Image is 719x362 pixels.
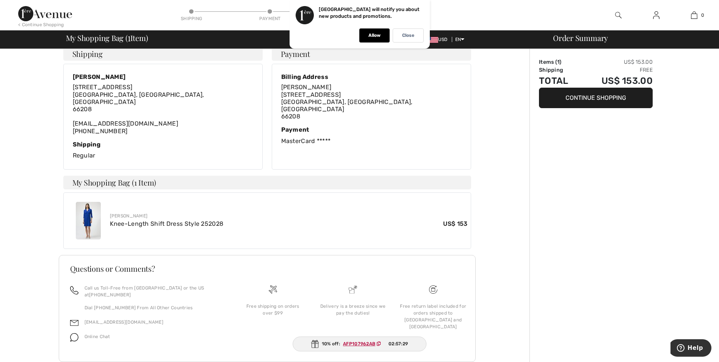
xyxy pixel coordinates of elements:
[670,339,711,358] iframe: Opens a widget where you can find more information
[443,219,467,228] span: US$ 153
[269,285,277,294] img: Free shipping on orders over $99
[258,15,281,22] div: Payment
[539,58,580,66] td: Items ( )
[539,66,580,74] td: Shipping
[368,33,381,38] p: Allow
[63,176,471,189] h4: My Shopping Bag (1 Item)
[281,126,462,133] div: Payment
[73,73,253,80] div: [PERSON_NAME]
[580,58,653,66] td: US$ 153.00
[349,285,357,294] img: Delivery is a breeze since we pay the duties!
[402,33,414,38] p: Close
[311,340,319,348] img: Gift.svg
[281,91,413,120] span: [STREET_ADDRESS] [GEOGRAPHIC_DATA], [GEOGRAPHIC_DATA], [GEOGRAPHIC_DATA] 66208
[18,21,64,28] div: < Continue Shopping
[70,265,464,272] h3: Questions or Comments?
[85,320,163,325] a: [EMAIL_ADDRESS][DOMAIN_NAME]
[293,337,427,351] div: 10% off:
[319,303,387,316] div: Delivery is a breeze since we pay the duties!
[455,37,465,42] span: EN
[66,34,148,42] span: My Shopping Bag ( Item)
[70,333,78,342] img: chat
[426,37,450,42] span: USD
[675,11,713,20] a: 0
[653,11,659,20] img: My Info
[399,303,467,330] div: Free return label included for orders shipped to [GEOGRAPHIC_DATA] and [GEOGRAPHIC_DATA]
[701,12,704,19] span: 0
[539,74,580,88] td: Total
[557,59,559,65] span: 1
[615,11,622,20] img: search the website
[85,334,110,339] span: Online Chat
[426,37,438,43] img: US Dollar
[63,47,263,61] h4: Shipping
[388,340,408,347] span: 02:57:29
[85,304,224,311] p: Dial [PHONE_NUMBER] From All Other Countries
[539,88,653,108] button: Continue Shopping
[281,73,462,80] div: Billing Address
[281,83,332,91] span: [PERSON_NAME]
[180,15,203,22] div: Shipping
[73,141,253,160] div: Regular
[580,74,653,88] td: US$ 153.00
[647,11,666,20] a: Sign In
[70,319,78,327] img: email
[18,6,72,21] img: 1ère Avenue
[128,32,130,42] span: 1
[70,286,78,294] img: call
[110,220,224,227] a: Knee-Length Shift Dress Style 252028
[272,47,471,61] h4: Payment
[110,212,468,219] div: [PERSON_NAME]
[429,285,437,294] img: Free shipping on orders over $99
[691,11,697,20] img: My Bag
[85,285,224,298] p: Call us Toll-Free from [GEOGRAPHIC_DATA] or the US at
[239,303,307,316] div: Free shipping on orders over $99
[73,141,253,148] div: Shipping
[73,83,253,134] div: [EMAIL_ADDRESS][DOMAIN_NAME] [PHONE_NUMBER]
[319,6,420,19] p: [GEOGRAPHIC_DATA] will notify you about new products and promotions.
[76,202,101,239] img: Knee-Length Shift Dress Style 252028
[580,66,653,74] td: Free
[343,341,375,346] ins: AFP107962AB
[73,83,204,113] span: [STREET_ADDRESS] [GEOGRAPHIC_DATA], [GEOGRAPHIC_DATA], [GEOGRAPHIC_DATA] 66208
[544,34,714,42] div: Order Summary
[89,292,131,297] a: [PHONE_NUMBER]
